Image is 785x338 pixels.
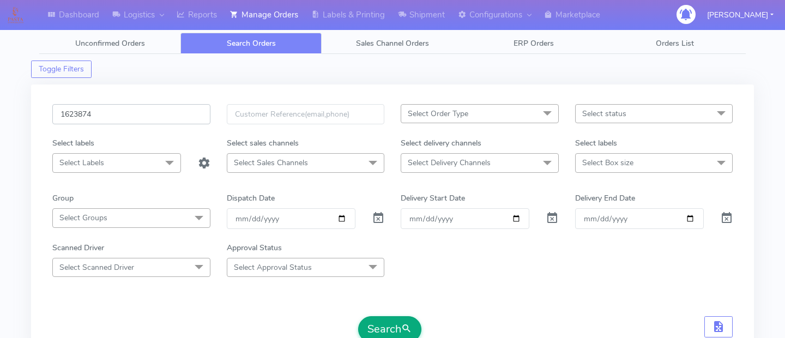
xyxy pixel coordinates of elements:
[699,4,782,26] button: [PERSON_NAME]
[227,38,276,49] span: Search Orders
[52,242,104,253] label: Scanned Driver
[227,104,385,124] input: Customer Reference(email,phone)
[227,242,282,253] label: Approval Status
[582,108,626,119] span: Select status
[575,137,617,149] label: Select labels
[514,38,554,49] span: ERP Orders
[227,192,275,204] label: Dispatch Date
[356,38,429,49] span: Sales Channel Orders
[234,158,308,168] span: Select Sales Channels
[234,262,312,273] span: Select Approval Status
[227,137,299,149] label: Select sales channels
[39,33,746,54] ul: Tabs
[59,158,104,168] span: Select Labels
[582,158,633,168] span: Select Box size
[408,108,468,119] span: Select Order Type
[59,213,107,223] span: Select Groups
[75,38,145,49] span: Unconfirmed Orders
[52,192,74,204] label: Group
[575,192,635,204] label: Delivery End Date
[401,192,465,204] label: Delivery Start Date
[52,104,210,124] input: Order Id
[59,262,134,273] span: Select Scanned Driver
[52,137,94,149] label: Select labels
[31,61,92,78] button: Toggle Filters
[656,38,694,49] span: Orders List
[408,158,491,168] span: Select Delivery Channels
[401,137,481,149] label: Select delivery channels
